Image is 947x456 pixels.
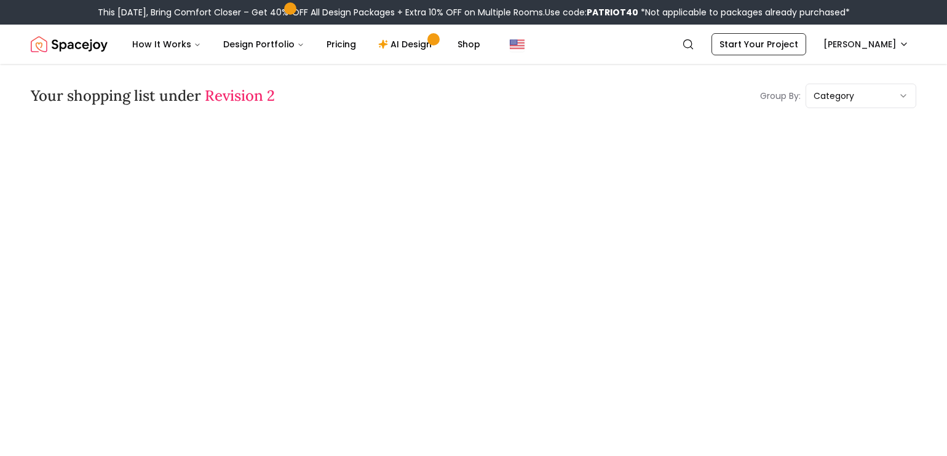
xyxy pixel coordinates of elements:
[510,37,525,52] img: United States
[448,32,490,57] a: Shop
[545,6,638,18] span: Use code:
[98,6,850,18] div: This [DATE], Bring Comfort Closer – Get 40% OFF All Design Packages + Extra 10% OFF on Multiple R...
[816,33,916,55] button: [PERSON_NAME]
[368,32,445,57] a: AI Design
[213,32,314,57] button: Design Portfolio
[31,32,108,57] img: Spacejoy Logo
[205,86,275,105] span: Revision 2
[122,32,211,57] button: How It Works
[587,6,638,18] b: PATRIOT40
[122,32,490,57] nav: Main
[711,33,806,55] a: Start Your Project
[638,6,850,18] span: *Not applicable to packages already purchased*
[760,90,801,102] p: Group By:
[31,25,916,64] nav: Global
[317,32,366,57] a: Pricing
[31,86,275,106] h3: Your shopping list under
[31,32,108,57] a: Spacejoy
